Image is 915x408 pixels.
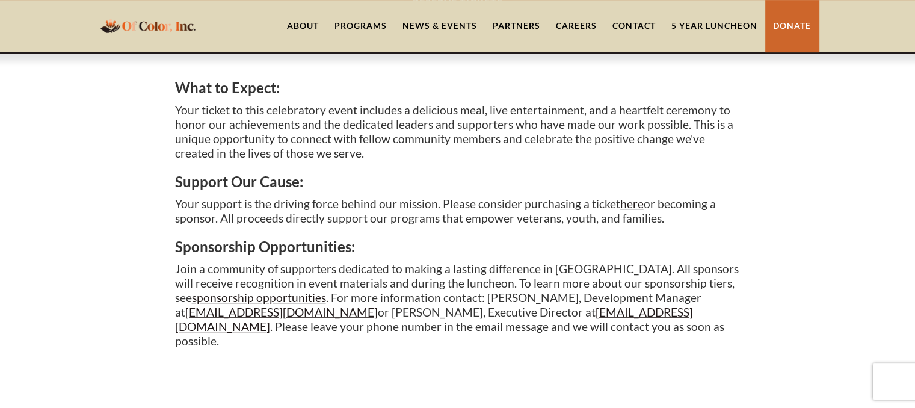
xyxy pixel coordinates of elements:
[175,262,741,348] p: Join a community of supporters dedicated to making a lasting difference in [GEOGRAPHIC_DATA]. All...
[192,291,326,304] a: sponsorship opportunities
[175,79,280,96] strong: What to Expect:
[185,305,378,319] a: [EMAIL_ADDRESS][DOMAIN_NAME]
[97,11,199,40] a: home
[175,103,741,161] p: Your ticket to this celebratory event includes a delicious meal, live entertainment, and a heartf...
[175,197,741,226] p: Your support is the driving force behind our mission. Please consider purchasing a ticket or beco...
[175,238,355,255] strong: Sponsorship Opportunities:
[175,173,303,190] strong: Support Our Cause:
[334,20,387,32] div: Programs
[175,305,693,333] a: [EMAIL_ADDRESS][DOMAIN_NAME]
[620,197,644,211] a: here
